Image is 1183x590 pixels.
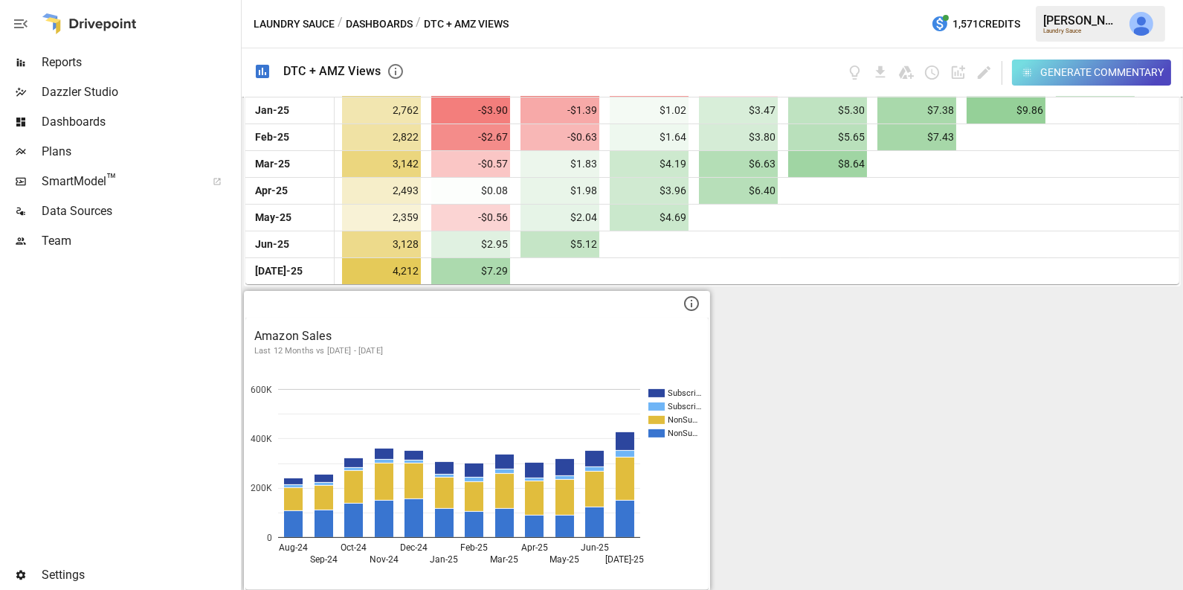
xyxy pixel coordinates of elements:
span: Dazzler Studio [42,83,238,101]
span: Settings [42,566,238,584]
span: 2,762 [342,97,421,124]
span: 3,142 [342,151,421,177]
text: NonSu… [668,415,697,425]
p: Last 12 Months vs [DATE] - [DATE] [254,345,700,357]
span: 2,493 [342,178,421,204]
span: -$3.90 [431,97,510,124]
text: Jan-25 [430,554,458,565]
span: 4,212 [342,258,421,284]
span: $5.12 [520,231,599,257]
span: $6.40 [699,178,778,204]
text: Jun-25 [581,542,609,553]
span: $4.69 [610,205,689,231]
span: [DATE]-25 [253,258,305,284]
span: $6.63 [699,151,778,177]
span: -$0.63 [520,124,599,150]
button: View documentation [846,64,863,81]
button: Dashboards [346,15,413,33]
button: Save as Google Doc [897,64,915,81]
button: Generate Commentary [1012,60,1172,86]
text: 200K [251,483,272,493]
text: 0 [267,533,272,543]
div: / [416,15,421,33]
div: Generate Commentary [1040,63,1164,82]
text: Apr-25 [521,542,548,553]
span: Jan-25 [253,97,291,124]
span: Feb-25 [253,124,291,150]
span: $2.95 [431,231,510,257]
button: Download dashboard [872,64,889,81]
span: $7.29 [431,258,510,284]
span: -$1.39 [520,97,599,124]
span: $1.64 [610,124,689,150]
span: Reports [42,54,238,71]
span: $3.96 [610,178,689,204]
span: $3.80 [699,124,778,150]
text: [DATE]-25 [605,554,644,565]
span: -$2.67 [431,124,510,150]
span: -$0.56 [431,205,510,231]
span: $8.64 [788,151,867,177]
span: $5.65 [788,124,867,150]
button: Edit dashboard [976,64,993,81]
span: $7.38 [877,97,956,124]
text: Subscri… [668,402,701,411]
span: 2,359 [342,205,421,231]
span: $2.04 [520,205,599,231]
span: SmartModel [42,173,196,190]
span: -$0.57 [431,151,510,177]
text: Subscri… [668,388,701,398]
span: Dashboards [42,113,238,131]
text: NonSu… [668,429,697,438]
div: DTC + AMZ Views [283,64,381,78]
span: $9.86 [967,97,1045,124]
img: Julie Wilton [1129,12,1153,36]
div: [PERSON_NAME] [1043,13,1121,28]
button: Julie Wilton [1121,3,1162,45]
svg: A chart. [245,367,709,590]
span: $4.19 [610,151,689,177]
div: / [338,15,343,33]
span: $1.02 [610,97,689,124]
span: May-25 [253,205,294,231]
text: Nov-24 [370,554,399,565]
button: Laundry Sauce [254,15,335,33]
span: Data Sources [42,202,238,220]
span: 2,822 [342,124,421,150]
span: $1.98 [520,178,599,204]
span: Plans [42,143,238,161]
button: 1,571Credits [925,10,1026,38]
text: Mar-25 [490,554,518,565]
text: 600K [251,385,272,395]
span: Jun-25 [253,231,291,257]
button: Add widget [950,64,967,81]
span: $0.08 [431,178,510,204]
text: Feb-25 [460,542,488,553]
span: $3.47 [699,97,778,124]
text: Oct-24 [341,542,367,553]
span: 3,128 [342,231,421,257]
span: $7.43 [877,124,956,150]
div: Laundry Sauce [1043,28,1121,34]
span: Mar-25 [253,151,292,177]
span: Team [42,232,238,250]
text: Sep-24 [310,554,338,565]
span: $1.83 [520,151,599,177]
text: Dec-24 [400,542,428,553]
text: 400K [251,434,272,444]
span: $5.30 [788,97,867,124]
text: Aug-24 [279,542,308,553]
span: ™ [106,170,117,189]
span: 1,571 Credits [952,15,1020,33]
text: May-25 [549,554,579,565]
span: Apr-25 [253,178,290,204]
button: Schedule dashboard [923,64,941,81]
p: Amazon Sales [254,327,700,345]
